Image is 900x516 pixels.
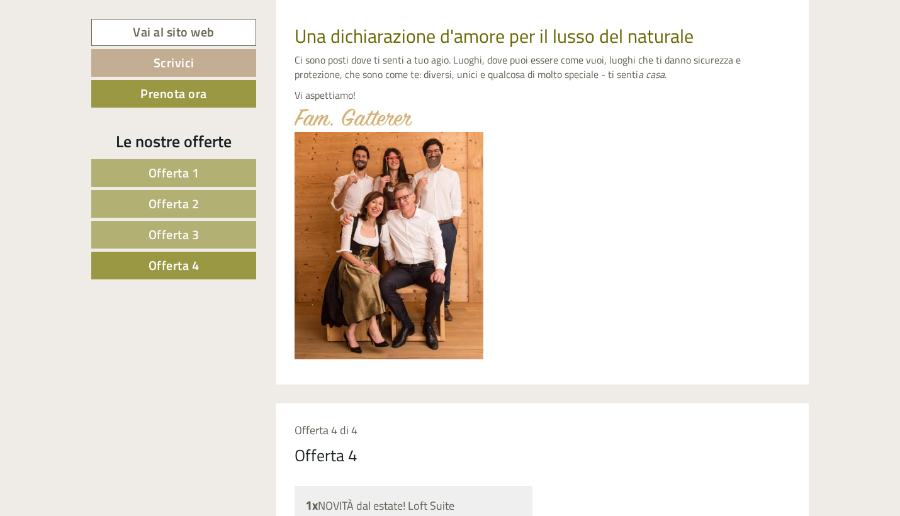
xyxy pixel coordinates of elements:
[295,132,483,359] img: image
[305,495,318,515] b: 1x
[305,496,522,515] div: NOVITÀ dal estate! Loft Suite
[149,163,200,182] span: Offerta 1
[149,194,200,213] span: Offerta 2
[295,422,357,439] span: Offerta 4 di 4
[91,19,256,46] a: Vai al sito web
[149,255,200,275] span: Offerta 4
[149,225,200,244] span: Offerta 3
[638,67,643,82] em: a
[295,21,694,50] span: Una dichiarazione d'amore per il lusso del naturale
[295,444,357,467] div: Offerta 4
[295,53,790,82] p: Ci sono posti dove ti senti a tuo agio. Luoghi, dove puoi essere come vuoi, luoghi che ti danno s...
[295,108,412,126] img: image
[91,80,256,108] a: Prenota ora
[91,49,256,77] a: Scrivici
[91,130,256,153] div: Le nostre offerte
[295,88,790,103] p: Vi aspettiamo!
[646,67,665,82] em: casa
